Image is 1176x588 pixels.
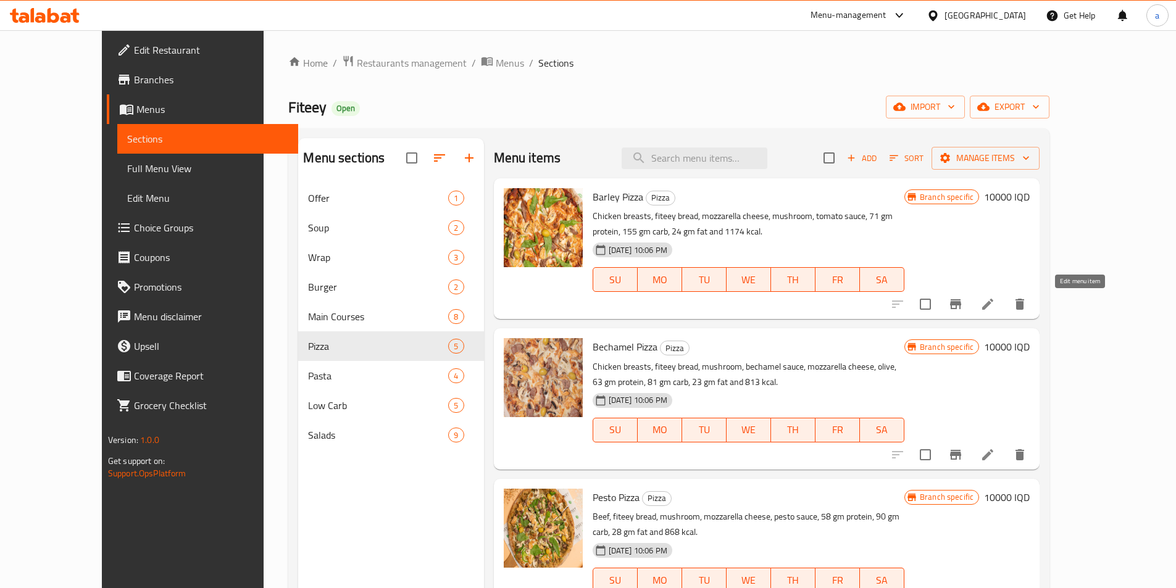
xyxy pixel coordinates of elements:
button: delete [1005,289,1035,319]
div: Pizza [646,191,675,205]
button: delete [1005,440,1035,470]
a: Sections [117,124,298,154]
span: Sort sections [425,143,454,173]
div: items [448,220,464,235]
a: Menus [481,55,524,71]
span: MO [643,421,677,439]
span: Main Courses [308,309,448,324]
button: Branch-specific-item [941,289,970,319]
button: import [886,96,965,118]
li: / [529,56,533,70]
span: Branch specific [915,491,978,503]
h6: 10000 IQD [984,188,1030,205]
a: Coverage Report [107,361,298,391]
button: Sort [886,149,927,168]
a: Edit Restaurant [107,35,298,65]
div: Main Courses8 [298,302,483,331]
span: Open [332,103,360,114]
span: Pizza [643,491,671,505]
a: Edit Menu [117,183,298,213]
span: Version: [108,432,138,448]
span: 5 [449,400,463,412]
span: 9 [449,429,463,441]
div: Low Carb5 [298,391,483,420]
span: Pasta [308,368,448,383]
div: Pizza [660,341,690,355]
span: Pizza [308,339,448,354]
button: Add [842,149,882,168]
img: Barley Pizza [504,188,583,267]
div: Wrap3 [298,242,483,272]
span: TH [776,271,811,289]
a: Restaurants management [342,55,467,71]
span: Sort [890,151,924,165]
div: Menu-management [811,8,886,23]
span: 2 [449,281,463,293]
span: TU [687,421,722,439]
li: / [472,56,476,70]
span: Manage items [941,151,1030,166]
div: Pasta4 [298,361,483,391]
span: Salads [308,428,448,442]
div: items [448,191,464,205]
button: FR [815,418,860,442]
span: Branch specific [915,341,978,353]
span: Sort items [882,149,932,168]
span: Low Carb [308,398,448,413]
button: WE [727,418,771,442]
span: Offer [308,191,448,205]
span: 1 [449,193,463,204]
span: export [980,99,1040,115]
div: Pizza [642,491,672,506]
a: Promotions [107,272,298,302]
span: Fiteey [288,93,327,121]
button: Add section [454,143,484,173]
span: Restaurants management [357,56,467,70]
span: Grocery Checklist [134,398,288,413]
a: Branches [107,65,298,94]
span: 8 [449,311,463,323]
div: Soup [308,220,448,235]
li: / [333,56,337,70]
span: [DATE] 10:06 PM [604,394,672,406]
nav: breadcrumb [288,55,1049,71]
span: Select to update [912,291,938,317]
span: TH [776,421,811,439]
a: Grocery Checklist [107,391,298,420]
span: 1.0.0 [140,432,159,448]
span: FR [820,421,855,439]
a: Menus [107,94,298,124]
span: 4 [449,370,463,382]
div: Pizza5 [298,331,483,361]
span: Add item [842,149,882,168]
span: Full Menu View [127,161,288,176]
span: Select all sections [399,145,425,171]
a: Choice Groups [107,213,298,242]
p: Chicken breasts, fiteey bread, mushroom, bechamel sauce, mozzarella cheese, olive, 63 gm protein,... [593,359,904,390]
span: Add [845,151,878,165]
span: Edit Menu [127,191,288,205]
span: Pizza [646,191,675,205]
a: Home [288,56,328,70]
span: Menu disclaimer [134,309,288,324]
button: TH [771,267,815,292]
span: SA [865,271,899,289]
span: Menus [136,102,288,117]
span: Edit Restaurant [134,43,288,57]
button: SA [860,267,904,292]
h2: Menu sections [303,149,385,167]
span: Sections [127,131,288,146]
span: Coverage Report [134,368,288,383]
button: TU [682,418,727,442]
img: Bechamel Pizza [504,338,583,417]
span: WE [732,271,766,289]
span: Coupons [134,250,288,265]
div: Burger [308,280,448,294]
div: items [448,398,464,413]
span: Select section [816,145,842,171]
a: Full Menu View [117,154,298,183]
a: Upsell [107,331,298,361]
